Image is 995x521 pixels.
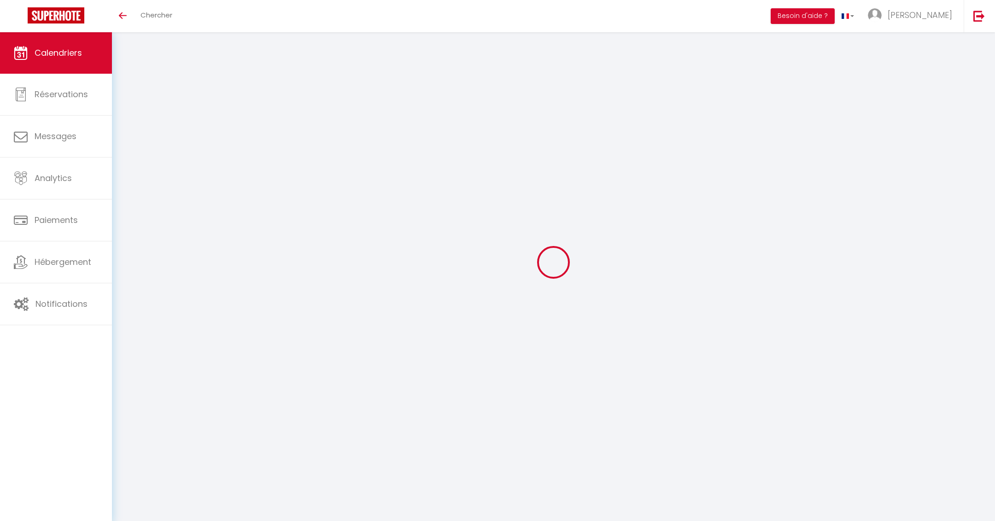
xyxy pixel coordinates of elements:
span: Réservations [35,88,88,100]
span: Analytics [35,172,72,184]
span: Hébergement [35,256,91,268]
span: Messages [35,130,76,142]
span: Notifications [35,298,88,310]
span: Chercher [140,10,172,20]
span: Paiements [35,214,78,226]
img: logout [973,10,985,22]
img: Super Booking [28,7,84,23]
span: Calendriers [35,47,82,59]
button: Besoin d'aide ? [771,8,835,24]
span: [PERSON_NAME] [888,9,952,21]
img: ... [868,8,882,22]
